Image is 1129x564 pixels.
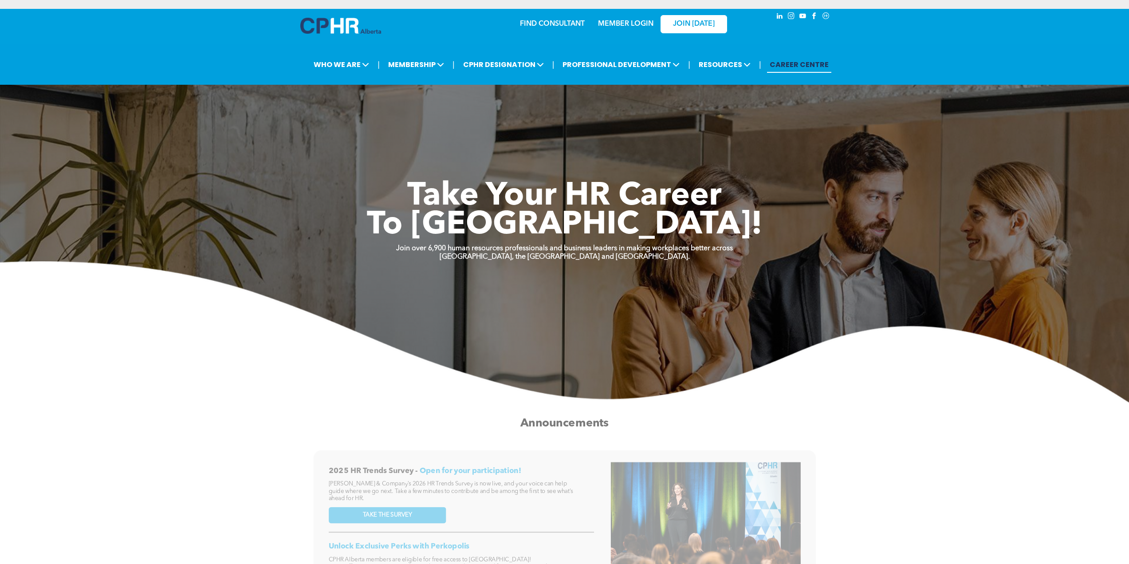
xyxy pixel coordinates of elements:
li: | [688,55,690,74]
span: MEMBERSHIP [386,56,447,73]
li: | [452,55,455,74]
span: To [GEOGRAPHIC_DATA]! [367,209,763,241]
span: Take Your HR Career [407,181,722,213]
strong: [GEOGRAPHIC_DATA], the [GEOGRAPHIC_DATA] and [GEOGRAPHIC_DATA]. [440,253,690,260]
a: CAREER CENTRE [767,56,831,73]
span: Announcements [520,418,609,429]
span: CPHR DESIGNATION [460,56,547,73]
a: facebook [810,11,819,23]
span: JOIN [DATE] [673,20,715,28]
a: TAKE THE SURVEY [329,507,446,523]
span: TAKE THE SURVEY [363,512,412,519]
span: PROFESSIONAL DEVELOPMENT [560,56,682,73]
span: [PERSON_NAME] & Company’s 2026 HR Trends Survey is now live, and your voice can help guide where ... [329,481,573,501]
a: instagram [787,11,796,23]
li: | [759,55,761,74]
span: CPHR Alberta members are eligible for free access to [GEOGRAPHIC_DATA]! [329,556,531,562]
li: | [378,55,380,74]
a: JOIN [DATE] [661,15,727,33]
span: Open for your participation! [420,467,521,475]
span: WHO WE ARE [311,56,372,73]
li: | [552,55,555,74]
a: FIND CONSULTANT [520,20,585,28]
a: MEMBER LOGIN [598,20,653,28]
img: A blue and white logo for cp alberta [300,18,381,34]
span: Unlock Exclusive Perks with Perkopolis [329,543,469,550]
a: linkedin [775,11,785,23]
a: youtube [798,11,808,23]
a: Social network [821,11,831,23]
span: RESOURCES [696,56,753,73]
span: 2025 HR Trends Survey - [329,467,418,475]
strong: Join over 6,900 human resources professionals and business leaders in making workplaces better ac... [396,245,733,252]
